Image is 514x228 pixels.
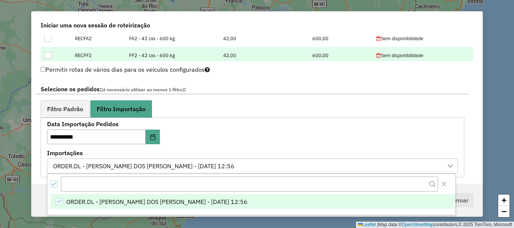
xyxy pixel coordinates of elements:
[125,30,219,47] td: FA2 - 42 cxs - 600 kg
[205,66,210,72] i: Selecione pelo menos um veículo
[102,87,184,92] span: (é necessário utilizar ao menos 1 filtro)
[50,159,237,173] div: ORDER.DL - [PERSON_NAME] DOS [PERSON_NAME] - [DATE] 12:56
[219,47,309,64] td: 42,00
[502,195,506,205] span: +
[309,47,372,64] td: 600,00
[498,195,509,206] a: Zoom in
[358,222,376,227] a: Leaflet
[47,119,218,128] label: Data Importação Pedidos
[50,195,455,209] li: ORDER.DL - BRUNO CORDEIRO DOS SANTOS - 19/08/2025 12:56
[97,106,146,112] span: Filtro Importação
[125,47,219,64] td: FF2 - 42 cxs - 600 kg
[377,222,378,227] span: |
[41,62,210,77] label: Permitir rotas de vários dias para os veículos configurados
[376,35,469,42] div: Sem disponibilidade
[47,106,83,112] span: Filtro Padrão
[402,222,434,227] a: OpenStreetMap
[50,180,58,187] div: All items selected
[376,52,469,59] div: Sem disponibilidade
[71,47,125,64] td: RECFF2
[146,130,160,145] button: Choose Date
[438,178,450,190] button: Close
[502,207,506,216] span: −
[376,36,381,41] i: 'Roteirizador.NaoPossuiAgenda' | translate
[376,53,381,58] i: 'Roteirizador.NaoPossuiAgenda' | translate
[41,21,150,30] span: Iniciar uma nova sessão de roteirização
[36,85,469,95] label: Selecione os pedidos: :
[309,30,372,47] td: 600,00
[47,148,458,157] label: Importações
[66,197,248,206] span: ORDER.DL - [PERSON_NAME] DOS [PERSON_NAME] - [DATE] 12:56
[356,222,514,228] div: Map data © contributors,© 2025 TomTom, Microsoft
[71,30,125,47] td: RECFA2
[47,195,455,209] ul: Option List
[219,30,309,47] td: 42,00
[41,67,46,72] input: Permitir rotas de vários dias para os veículos configurados
[498,206,509,217] a: Zoom out
[41,181,236,190] label: De:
